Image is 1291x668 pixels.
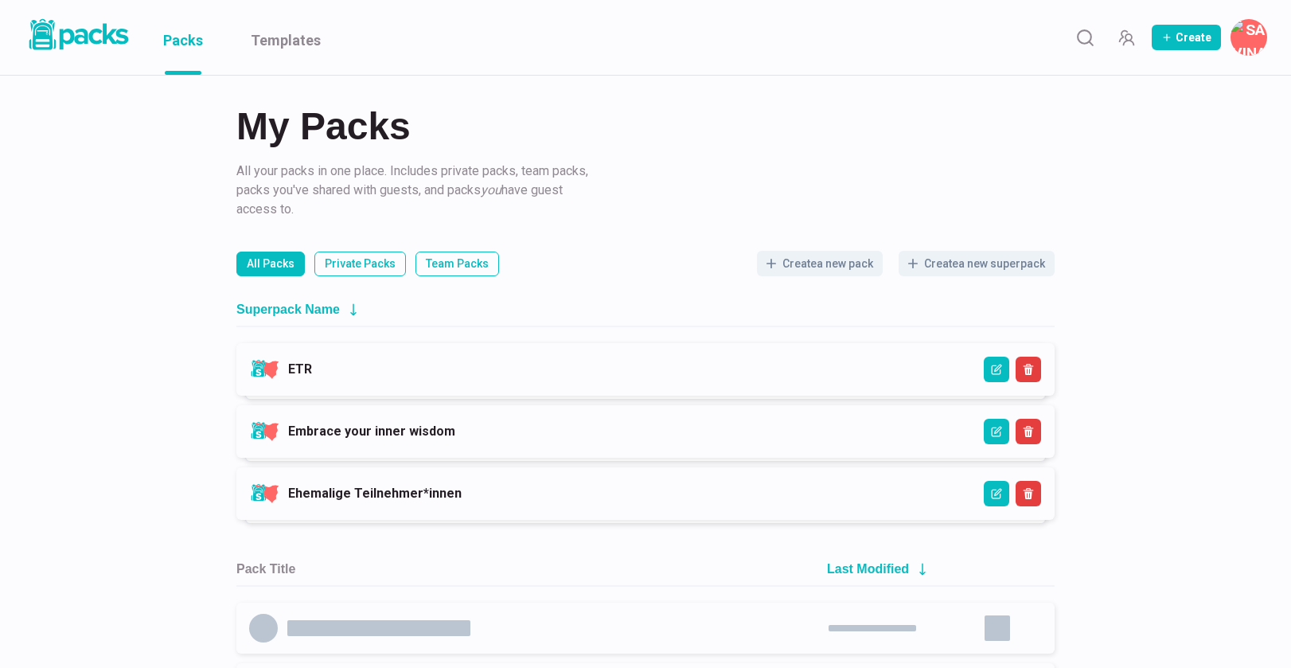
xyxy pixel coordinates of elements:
[1152,25,1221,50] button: Create Pack
[24,16,131,59] a: Packs logo
[236,107,1055,146] h2: My Packs
[1231,19,1267,56] button: Savina Tilmann
[236,302,340,317] h2: Superpack Name
[984,419,1009,444] button: Edit
[24,16,131,53] img: Packs logo
[1110,21,1142,53] button: Manage Team Invites
[1016,419,1041,444] button: Delete Superpack
[247,256,294,272] p: All Packs
[325,256,396,272] p: Private Packs
[984,357,1009,382] button: Edit
[827,561,909,576] h2: Last Modified
[236,162,595,219] p: All your packs in one place. Includes private packs, team packs, packs you've shared with guests,...
[236,561,295,576] h2: Pack Title
[1069,21,1101,53] button: Search
[899,251,1055,276] button: Createa new superpack
[1016,357,1041,382] button: Delete Superpack
[984,481,1009,506] button: Edit
[426,256,489,272] p: Team Packs
[481,182,501,197] i: you
[1016,481,1041,506] button: Delete Superpack
[757,251,883,276] button: Createa new pack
